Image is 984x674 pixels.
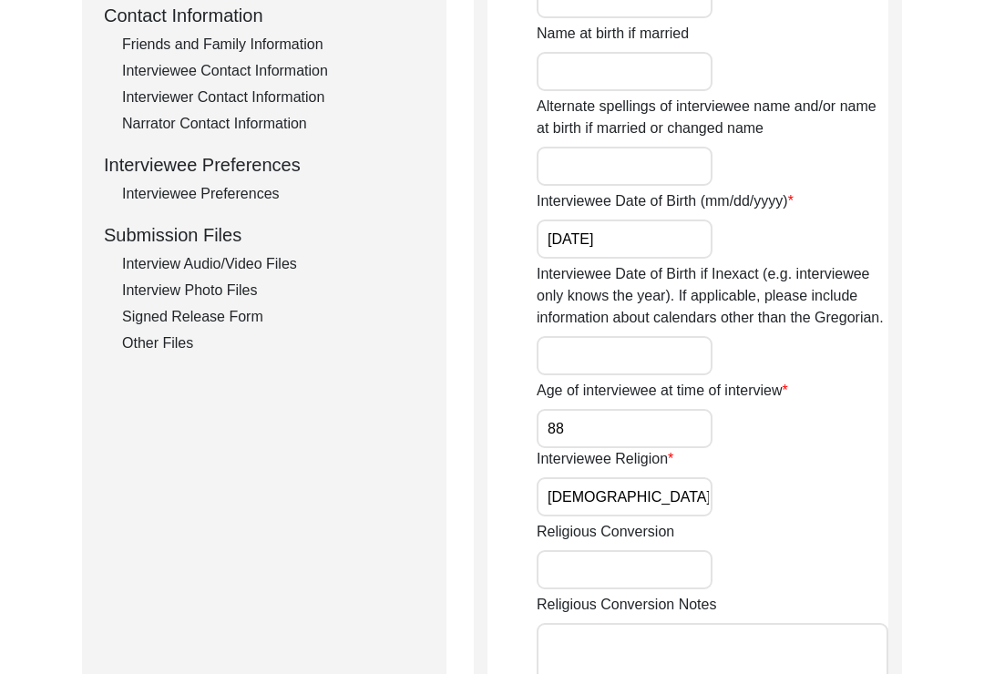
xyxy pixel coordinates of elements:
[122,113,425,135] div: Narrator Contact Information
[537,23,689,45] label: Name at birth if married
[122,332,425,354] div: Other Files
[537,190,794,212] label: Interviewee Date of Birth (mm/dd/yyyy)
[537,521,674,543] label: Religious Conversion
[537,263,888,329] label: Interviewee Date of Birth if Inexact (e.g. interviewee only knows the year). If applicable, pleas...
[537,96,888,139] label: Alternate spellings of interviewee name and/or name at birth if married or changed name
[122,34,425,56] div: Friends and Family Information
[537,380,788,402] label: Age of interviewee at time of interview
[537,594,716,616] label: Religious Conversion Notes
[104,2,425,29] div: Contact Information
[104,151,425,179] div: Interviewee Preferences
[122,87,425,108] div: Interviewer Contact Information
[537,448,673,470] label: Interviewee Religion
[104,221,425,249] div: Submission Files
[122,280,425,301] div: Interview Photo Files
[122,306,425,328] div: Signed Release Form
[122,183,425,205] div: Interviewee Preferences
[122,60,425,82] div: Interviewee Contact Information
[122,253,425,275] div: Interview Audio/Video Files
